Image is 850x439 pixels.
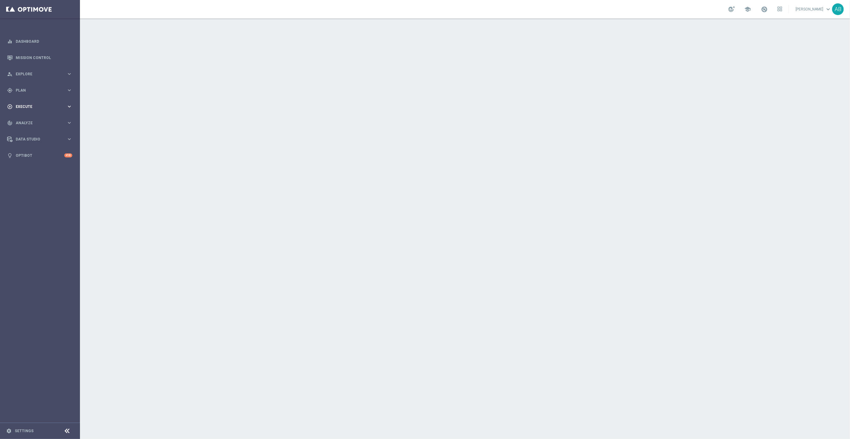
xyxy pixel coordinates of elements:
span: Execute [16,105,66,109]
div: Analyze [7,120,66,126]
span: Analyze [16,121,66,125]
div: Plan [7,88,66,93]
a: Optibot [16,147,64,164]
button: track_changes Analyze keyboard_arrow_right [7,121,73,125]
button: person_search Explore keyboard_arrow_right [7,72,73,77]
div: Execute [7,104,66,109]
div: +10 [64,153,72,157]
i: play_circle_outline [7,104,13,109]
a: Dashboard [16,33,72,49]
i: keyboard_arrow_right [66,87,72,93]
span: school [744,6,751,13]
button: Data Studio keyboard_arrow_right [7,137,73,142]
a: Mission Control [16,49,72,66]
div: Optibot [7,147,72,164]
button: gps_fixed Plan keyboard_arrow_right [7,88,73,93]
a: Settings [15,429,34,433]
i: keyboard_arrow_right [66,71,72,77]
i: track_changes [7,120,13,126]
span: Data Studio [16,137,66,141]
a: [PERSON_NAME]keyboard_arrow_down [795,5,832,14]
i: gps_fixed [7,88,13,93]
button: play_circle_outline Execute keyboard_arrow_right [7,104,73,109]
i: lightbulb [7,153,13,158]
span: Plan [16,89,66,92]
button: equalizer Dashboard [7,39,73,44]
i: keyboard_arrow_right [66,104,72,109]
div: Mission Control [7,49,72,66]
span: Explore [16,72,66,76]
div: AB [832,3,844,15]
button: Mission Control [7,55,73,60]
button: lightbulb Optibot +10 [7,153,73,158]
span: keyboard_arrow_down [825,6,832,13]
div: Data Studio [7,136,66,142]
i: keyboard_arrow_right [66,136,72,142]
i: person_search [7,71,13,77]
i: settings [6,428,12,434]
div: Dashboard [7,33,72,49]
div: Explore [7,71,66,77]
i: equalizer [7,39,13,44]
i: keyboard_arrow_right [66,120,72,126]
